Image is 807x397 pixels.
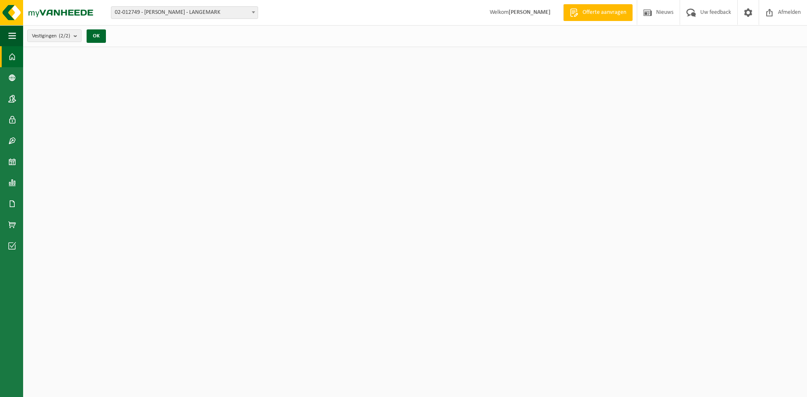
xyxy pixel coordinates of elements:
a: Offerte aanvragen [563,4,633,21]
button: Vestigingen(2/2) [27,29,82,42]
count: (2/2) [59,33,70,39]
span: Offerte aanvragen [580,8,628,17]
span: 02-012749 - DEMAGRI LANGEMARK - LANGEMARK [111,7,258,18]
strong: [PERSON_NAME] [509,9,551,16]
span: 02-012749 - DEMAGRI LANGEMARK - LANGEMARK [111,6,258,19]
span: Vestigingen [32,30,70,42]
button: OK [87,29,106,43]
